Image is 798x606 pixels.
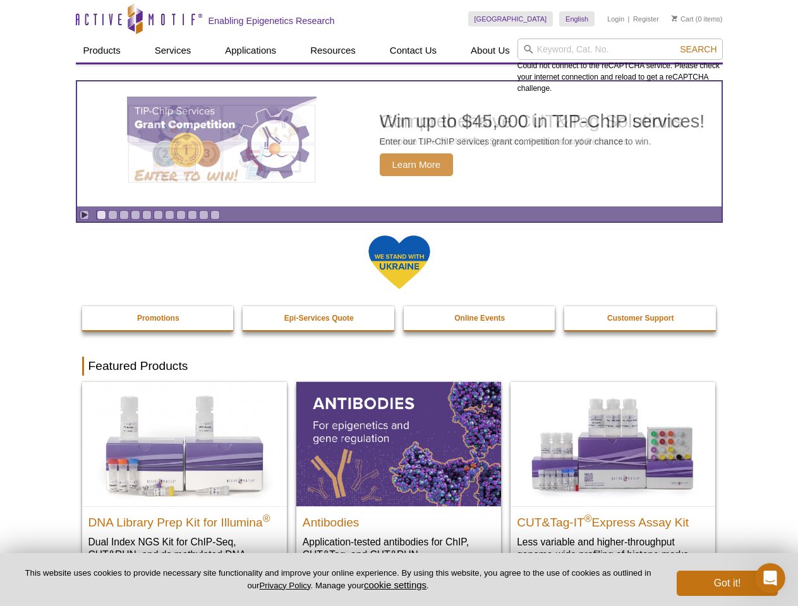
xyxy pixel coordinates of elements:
[119,210,129,220] a: Go to slide 3
[633,15,659,23] a: Register
[284,314,354,323] strong: Epi-Services Quote
[672,15,677,21] img: Your Cart
[677,571,778,596] button: Got it!
[20,567,656,591] p: This website uses cookies to provide necessary site functionality and improve your online experie...
[607,15,624,23] a: Login
[217,39,284,62] a: Applications
[559,11,595,27] a: English
[82,306,235,330] a: Promotions
[303,510,495,529] h2: Antibodies
[607,314,674,323] strong: Customer Support
[468,11,553,27] a: [GEOGRAPHIC_DATA]
[131,210,140,220] a: Go to slide 4
[188,210,197,220] a: Go to slide 9
[296,382,501,573] a: All Antibodies Antibodies Application-tested antibodies for ChIP, CUT&Tag, and CUT&RUN.
[165,210,174,220] a: Go to slide 7
[511,382,715,506] img: CUT&Tag-IT® Express Assay Kit
[454,314,505,323] strong: Online Events
[368,234,431,290] img: We Stand With Ukraine
[243,306,396,330] a: Epi-Services Quote
[76,39,128,62] a: Products
[680,44,716,54] span: Search
[176,210,186,220] a: Go to slide 8
[82,382,287,506] img: DNA Library Prep Kit for Illumina
[296,382,501,506] img: All Antibodies
[380,136,705,147] p: Enter our TIP-ChIP services grant competition for your chance to win.
[210,210,220,220] a: Go to slide 11
[142,210,152,220] a: Go to slide 5
[80,210,89,220] a: Toggle autoplay
[82,357,716,376] h2: Featured Products
[82,382,287,586] a: DNA Library Prep Kit for Illumina DNA Library Prep Kit for Illumina® Dual Index NGS Kit for ChIP-...
[364,579,426,590] button: cookie settings
[137,314,179,323] strong: Promotions
[511,382,715,573] a: CUT&Tag-IT® Express Assay Kit CUT&Tag-IT®Express Assay Kit Less variable and higher-throughput ge...
[628,11,630,27] li: |
[755,563,785,593] iframe: Intercom live chat
[517,510,709,529] h2: CUT&Tag-IT Express Assay Kit
[382,39,444,62] a: Contact Us
[97,210,106,220] a: Go to slide 1
[108,210,118,220] a: Go to slide 2
[303,39,363,62] a: Resources
[303,535,495,561] p: Application-tested antibodies for ChIP, CUT&Tag, and CUT&RUN.
[88,510,281,529] h2: DNA Library Prep Kit for Illumina
[380,112,705,131] h2: Win up to $45,000 in TIP-ChIP services!
[517,39,723,94] div: Could not connect to the reCAPTCHA service. Please check your internet connection and reload to g...
[147,39,199,62] a: Services
[672,15,694,23] a: Cart
[672,11,723,27] li: (0 items)
[380,153,454,176] span: Learn More
[209,15,335,27] h2: Enabling Epigenetics Research
[263,513,270,523] sup: ®
[77,81,722,206] a: TIP-ChIP Services Grant Competition Win up to $45,000 in TIP-ChIP services! Enter our TIP-ChIP se...
[676,44,720,55] button: Search
[564,306,717,330] a: Customer Support
[199,210,209,220] a: Go to slide 10
[404,306,557,330] a: Online Events
[259,581,310,590] a: Privacy Policy
[127,97,317,191] img: TIP-ChIP Services Grant Competition
[517,39,723,60] input: Keyword, Cat. No.
[154,210,163,220] a: Go to slide 6
[517,535,709,561] p: Less variable and higher-throughput genome-wide profiling of histone marks​.
[77,81,722,206] article: TIP-ChIP Services Grant Competition
[88,535,281,574] p: Dual Index NGS Kit for ChIP-Seq, CUT&RUN, and ds methylated DNA assays.
[584,513,592,523] sup: ®
[463,39,517,62] a: About Us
